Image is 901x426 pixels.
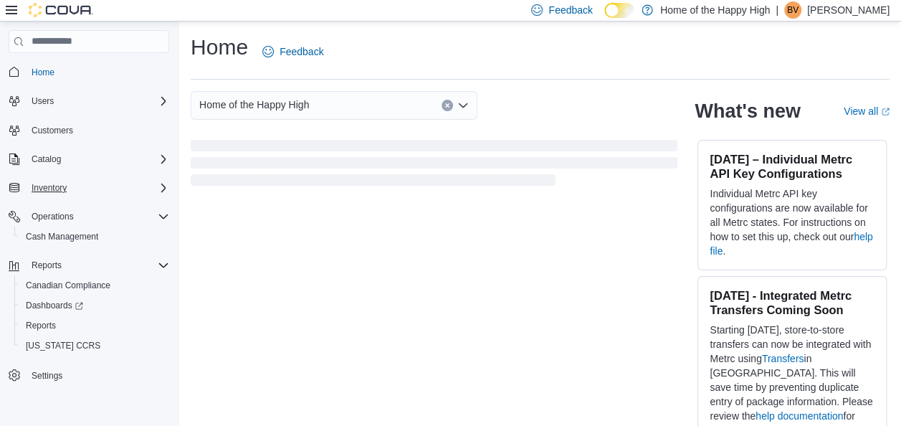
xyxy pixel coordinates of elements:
a: View allExternal link [844,105,890,117]
a: Dashboards [14,295,175,316]
h3: [DATE] - Integrated Metrc Transfers Coming Soon [710,288,874,317]
p: Home of the Happy High [660,1,770,19]
button: Catalog [3,149,175,169]
span: Reports [26,320,56,331]
span: Washington CCRS [20,337,169,354]
nav: Complex example [9,56,169,423]
a: Home [26,64,60,81]
span: Inventory [32,182,67,194]
h2: What's new [695,100,800,123]
a: Customers [26,122,79,139]
span: Inventory [26,179,169,197]
button: Reports [14,316,175,336]
button: Open list of options [457,100,469,111]
button: Reports [3,255,175,275]
h1: Home [191,33,248,62]
span: Customers [26,121,169,139]
span: Feedback [548,3,592,17]
button: Settings [3,364,175,385]
button: Inventory [3,178,175,198]
a: help documentation [755,410,843,422]
span: Canadian Compliance [26,280,110,291]
span: Cash Management [20,228,169,245]
img: Cova [29,3,93,17]
span: Catalog [32,153,61,165]
p: [PERSON_NAME] [807,1,890,19]
span: Feedback [280,44,323,59]
span: Users [26,93,169,110]
button: Home [3,62,175,82]
a: Cash Management [20,228,104,245]
span: Customers [32,125,73,136]
button: Customers [3,120,175,141]
button: Operations [3,207,175,227]
p: | [776,1,778,19]
a: Canadian Compliance [20,277,116,294]
span: Users [32,95,54,107]
span: Cash Management [26,231,98,242]
button: Inventory [26,179,72,197]
a: Feedback [257,37,329,66]
span: Settings [32,370,62,382]
button: Catalog [26,151,67,168]
p: Individual Metrc API key configurations are now available for all Metrc states. For instructions ... [710,186,874,258]
span: Reports [20,317,169,334]
span: Dashboards [20,297,169,314]
span: Dashboards [26,300,83,311]
span: Dark Mode [604,18,605,19]
h3: [DATE] – Individual Metrc API Key Configurations [710,152,874,181]
span: Loading [191,143,677,189]
a: [US_STATE] CCRS [20,337,106,354]
span: BV [787,1,798,19]
svg: External link [881,108,890,116]
a: Transfers [762,353,804,364]
span: Settings [26,366,169,384]
span: Reports [32,260,62,271]
span: [US_STATE] CCRS [26,340,100,351]
div: Benjamin Venning [784,1,801,19]
button: Reports [26,257,67,274]
span: Reports [26,257,169,274]
a: help file [710,231,872,257]
span: Home [32,67,54,78]
span: Home of the Happy High [199,96,309,113]
a: Dashboards [20,297,89,314]
span: Canadian Compliance [20,277,169,294]
button: Users [26,93,59,110]
span: Home [26,63,169,81]
button: Users [3,91,175,111]
input: Dark Mode [604,3,634,18]
span: Operations [32,211,74,222]
button: [US_STATE] CCRS [14,336,175,356]
button: Operations [26,208,80,225]
span: Operations [26,208,169,225]
a: Settings [26,367,68,384]
a: Reports [20,317,62,334]
button: Canadian Compliance [14,275,175,295]
span: Catalog [26,151,169,168]
button: Cash Management [14,227,175,247]
button: Clear input [442,100,453,111]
